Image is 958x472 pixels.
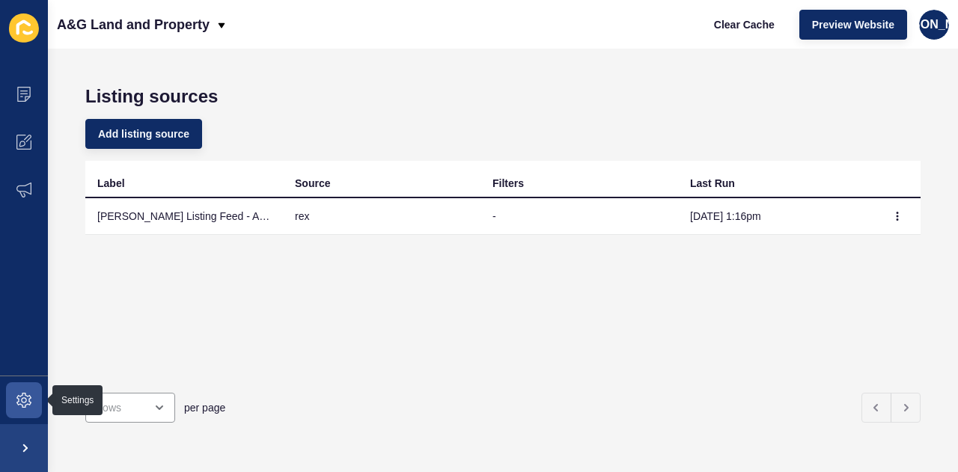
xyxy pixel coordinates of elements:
button: Clear Cache [701,10,787,40]
div: Filters [492,176,524,191]
div: Settings [61,394,94,406]
span: Preview Website [812,17,894,32]
div: open menu [85,393,175,423]
td: [PERSON_NAME] Listing Feed - A&G Land and Property [85,198,283,235]
div: Last Run [690,176,735,191]
td: - [480,198,678,235]
td: [DATE] 1:16pm [678,198,876,235]
button: Add listing source [85,119,202,149]
span: Clear Cache [714,17,775,32]
p: A&G Land and Property [57,6,210,43]
td: rex [283,198,480,235]
button: Preview Website [799,10,907,40]
h1: Listing sources [85,86,921,107]
div: Label [97,176,125,191]
span: per page [184,400,225,415]
span: Add listing source [98,126,189,141]
div: Source [295,176,330,191]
